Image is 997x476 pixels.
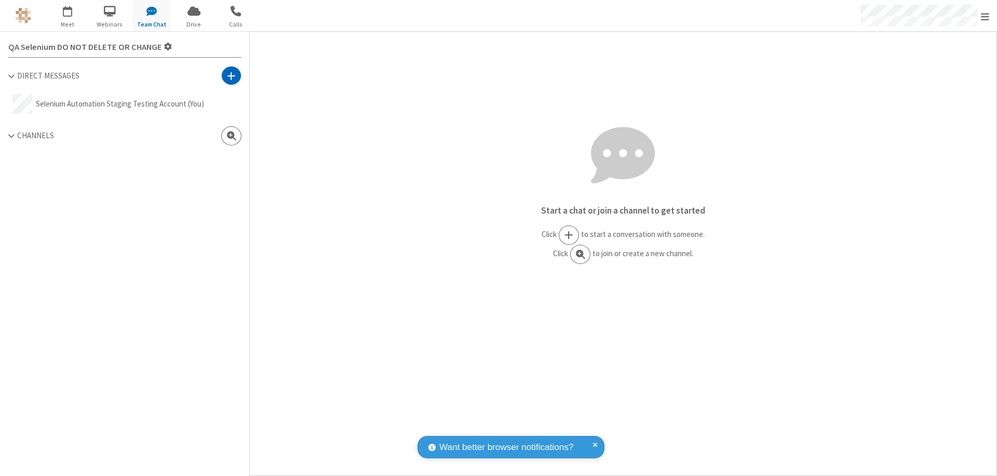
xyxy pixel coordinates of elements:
button: Selenium Automation Staging Testing Account (You) [8,89,241,118]
p: Start a chat or join a channel to get started [250,204,996,218]
span: QA Selenium DO NOT DELETE OR CHANGE [8,43,162,52]
img: QA Selenium DO NOT DELETE OR CHANGE [16,8,31,23]
span: Meet [48,20,87,29]
span: Direct Messages [17,71,79,81]
span: Calls [217,20,255,29]
span: Channels [17,130,54,140]
span: Want better browser notifications? [439,441,573,454]
span: Webinars [90,20,129,29]
span: Drive [174,20,213,29]
p: Click to start a conversation with someone. Click to join or create a new channel. [250,226,996,264]
button: Settings [4,36,177,57]
span: Team Chat [132,20,171,29]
